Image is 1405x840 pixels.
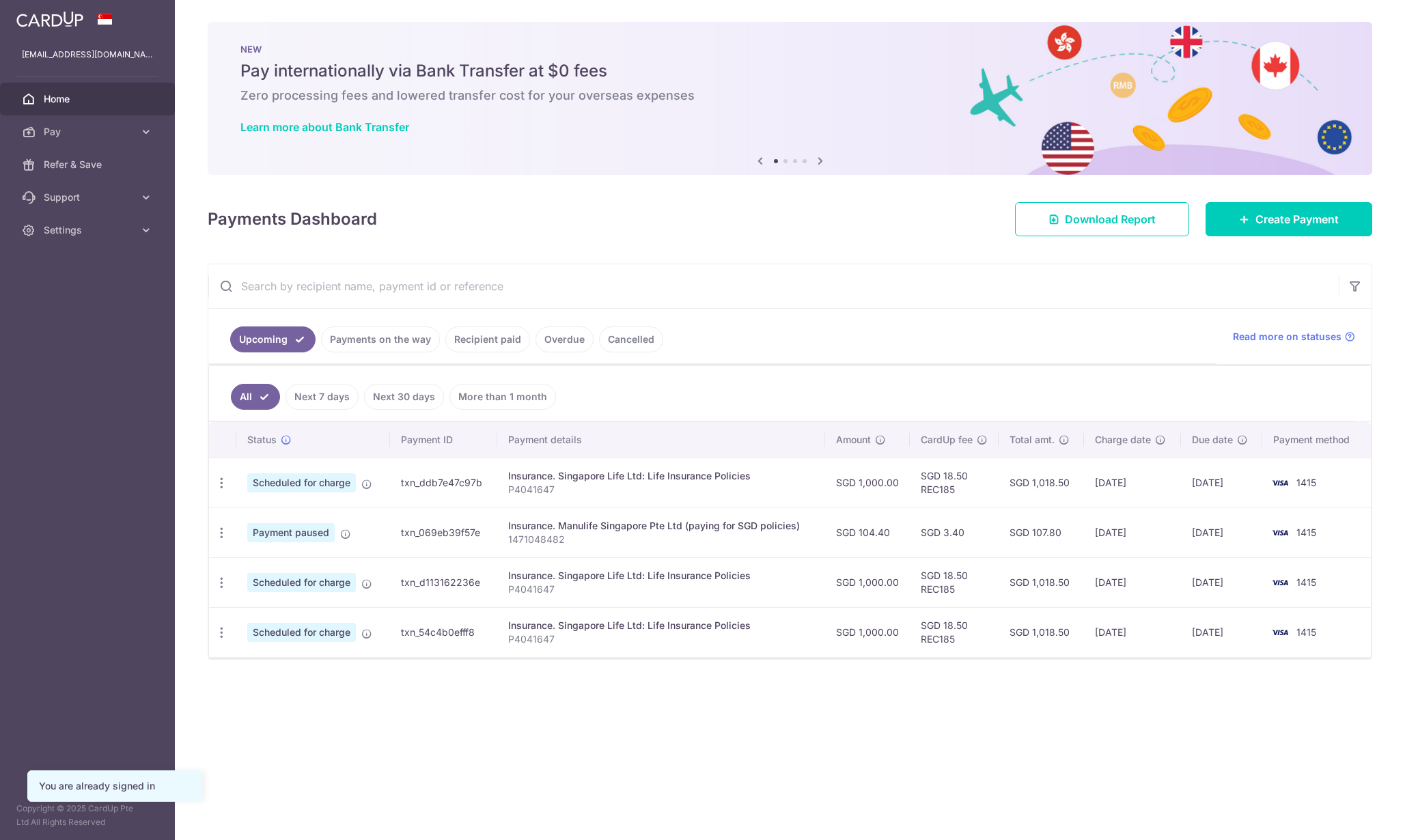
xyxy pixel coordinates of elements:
[999,507,1084,557] td: SGD 107.80
[999,458,1084,507] td: SGD 1,018.50
[240,87,1339,104] h6: Zero processing fees and lowered transfer cost for your overseas expenses
[1255,211,1339,227] span: Create Payment
[44,125,134,139] span: Pay
[208,207,377,232] h4: Payments Dashboard
[44,92,134,106] span: Home
[1084,557,1181,607] td: [DATE]
[1233,330,1341,344] span: Read more on statuses
[240,120,409,134] a: Learn more about Bank Transfer
[1181,557,1262,607] td: [DATE]
[825,557,910,607] td: SGD 1,000.00
[445,326,530,352] a: Recipient paid
[390,458,498,507] td: txn_ddb7e47c97b
[286,384,359,410] a: Next 7 days
[836,433,871,447] span: Amount
[390,422,498,458] th: Payment ID
[16,11,83,27] img: CardUp
[1181,458,1262,507] td: [DATE]
[1084,458,1181,507] td: [DATE]
[999,557,1084,607] td: SGD 1,018.50
[1084,507,1181,557] td: [DATE]
[208,264,1339,308] input: Search by recipient name, payment id or reference
[508,619,813,632] div: Insurance. Singapore Life Ltd: Life Insurance Policies
[240,60,1339,82] h5: Pay internationally via Bank Transfer at $0 fees
[390,507,498,557] td: txn_069eb39f57e
[921,433,973,447] span: CardUp fee
[208,22,1372,175] img: Bank transfer banner
[910,507,999,557] td: SGD 3.40
[1206,202,1372,236] a: Create Payment
[22,48,153,61] p: [EMAIL_ADDRESS][DOMAIN_NAME]
[1010,433,1055,447] span: Total amt.
[390,607,498,657] td: txn_54c4b0efff8
[825,458,910,507] td: SGD 1,000.00
[1181,607,1262,657] td: [DATE]
[1084,607,1181,657] td: [DATE]
[1181,507,1262,557] td: [DATE]
[1262,422,1371,458] th: Payment method
[508,632,813,646] p: P4041647
[247,573,356,592] span: Scheduled for charge
[1296,527,1316,538] span: 1415
[1296,576,1316,588] span: 1415
[1296,477,1316,488] span: 1415
[247,523,335,542] span: Payment paused
[910,458,999,507] td: SGD 18.50 REC185
[1065,211,1156,227] span: Download Report
[230,326,316,352] a: Upcoming
[449,384,556,410] a: More than 1 month
[1266,475,1294,491] img: Bank Card
[508,533,813,546] p: 1471048482
[910,557,999,607] td: SGD 18.50 REC185
[44,158,134,171] span: Refer & Save
[321,326,440,352] a: Payments on the way
[1266,624,1294,641] img: Bank Card
[1296,626,1316,638] span: 1415
[390,557,498,607] td: txn_d113162236e
[247,433,277,447] span: Status
[508,569,813,583] div: Insurance. Singapore Life Ltd: Life Insurance Policies
[508,519,813,533] div: Insurance. Manulife Singapore Pte Ltd (paying for SGD policies)
[508,483,813,496] p: P4041647
[535,326,594,352] a: Overdue
[497,422,824,458] th: Payment details
[508,583,813,596] p: P4041647
[1266,524,1294,541] img: Bank Card
[44,223,134,237] span: Settings
[999,607,1084,657] td: SGD 1,018.50
[247,473,356,492] span: Scheduled for charge
[247,623,356,642] span: Scheduled for charge
[1192,433,1233,447] span: Due date
[599,326,663,352] a: Cancelled
[1015,202,1189,236] a: Download Report
[825,507,910,557] td: SGD 104.40
[1266,574,1294,591] img: Bank Card
[1317,799,1391,833] iframe: Opens a widget where you can find more information
[364,384,444,410] a: Next 30 days
[910,607,999,657] td: SGD 18.50 REC185
[39,779,191,793] div: You are already signed in
[44,191,134,204] span: Support
[1095,433,1151,447] span: Charge date
[231,384,280,410] a: All
[240,44,1339,55] p: NEW
[508,469,813,483] div: Insurance. Singapore Life Ltd: Life Insurance Policies
[825,607,910,657] td: SGD 1,000.00
[1233,330,1355,344] a: Read more on statuses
